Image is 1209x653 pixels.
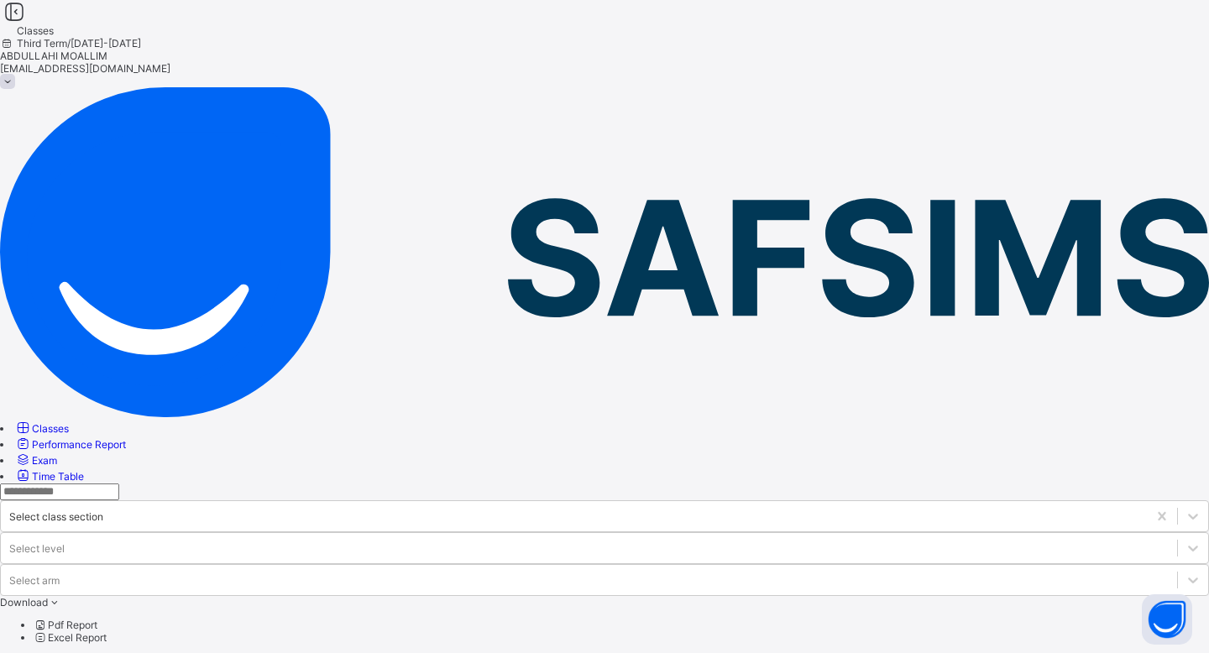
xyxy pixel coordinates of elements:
span: Exam [32,454,57,467]
a: Classes [14,422,69,435]
span: Classes [32,422,69,435]
span: Classes [17,24,54,37]
li: dropdown-list-item-null-0 [34,619,1209,631]
a: Time Table [14,470,84,483]
a: Exam [14,454,57,467]
span: Performance Report [32,438,126,451]
div: Select level [9,542,65,555]
li: dropdown-list-item-null-1 [34,631,1209,644]
button: Open asap [1142,594,1192,645]
div: Select class section [9,510,103,523]
a: Performance Report [14,438,126,451]
span: Time Table [32,470,84,483]
div: Select arm [9,574,60,587]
